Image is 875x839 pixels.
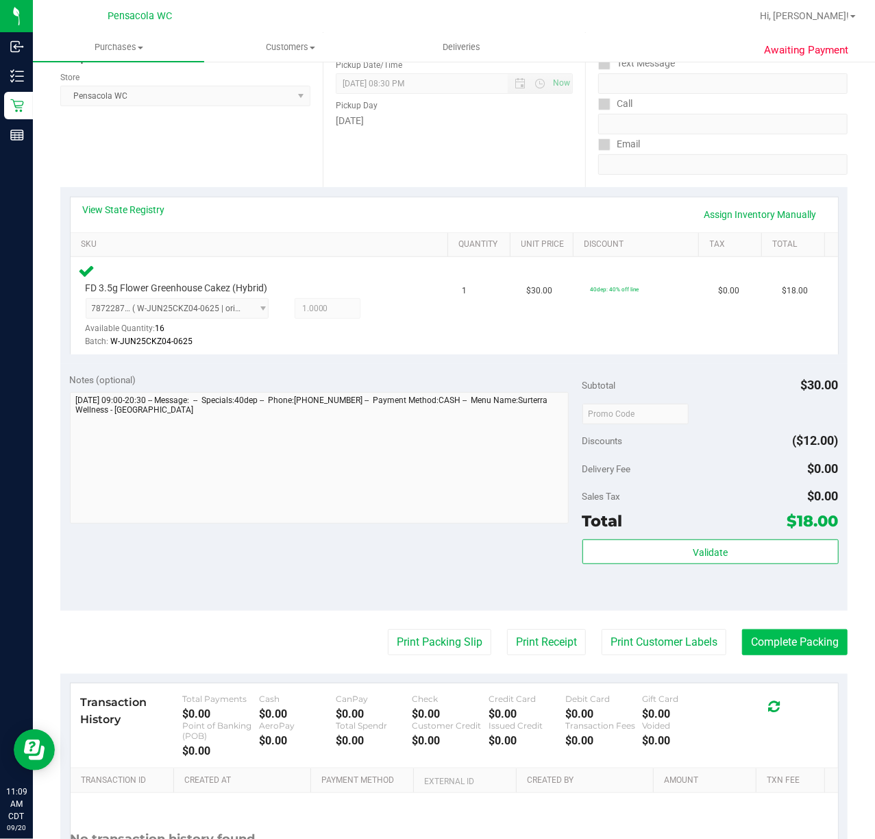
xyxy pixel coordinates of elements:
[259,707,336,720] div: $0.00
[582,491,621,502] span: Sales Tax
[582,428,623,453] span: Discounts
[184,775,305,786] a: Created At
[336,707,412,720] div: $0.00
[81,775,168,786] a: Transaction ID
[527,775,648,786] a: Created By
[808,461,839,476] span: $0.00
[642,720,719,731] div: Voided
[693,547,728,558] span: Validate
[6,823,27,833] p: 09/20
[808,489,839,503] span: $0.00
[412,694,489,704] div: Check
[205,41,375,53] span: Customers
[598,53,675,73] label: Text Message
[526,284,552,297] span: $30.00
[742,629,848,655] button: Complete Packing
[321,775,408,786] a: Payment Method
[793,433,839,448] span: ($12.00)
[582,404,689,424] input: Promo Code
[204,33,375,62] a: Customers
[718,284,739,297] span: $0.00
[10,99,24,112] inline-svg: Retail
[565,734,642,747] div: $0.00
[81,239,442,250] a: SKU
[582,463,631,474] span: Delivery Fee
[565,707,642,720] div: $0.00
[642,734,719,747] div: $0.00
[336,59,402,71] label: Pickup Date/Time
[760,10,849,21] span: Hi, [PERSON_NAME]!
[782,284,808,297] span: $18.00
[602,629,726,655] button: Print Customer Labels
[14,729,55,770] iframe: Resource center
[412,707,489,720] div: $0.00
[336,694,412,704] div: CanPay
[336,720,412,731] div: Total Spendr
[521,239,568,250] a: Unit Price
[259,720,336,731] div: AeroPay
[458,239,505,250] a: Quantity
[489,707,565,720] div: $0.00
[710,239,756,250] a: Tax
[801,378,839,392] span: $30.00
[336,734,412,747] div: $0.00
[336,114,573,128] div: [DATE]
[489,694,565,704] div: Credit Card
[10,69,24,83] inline-svg: Inventory
[156,324,165,333] span: 16
[642,694,719,704] div: Gift Card
[182,720,259,741] div: Point of Banking (POB)
[565,720,642,731] div: Transaction Fees
[388,629,491,655] button: Print Packing Slip
[259,694,336,704] div: Cash
[86,282,268,295] span: FD 3.5g Flower Greenhouse Cakez (Hybrid)
[108,10,172,22] span: Pensacola WC
[695,203,826,226] a: Assign Inventory Manually
[86,319,278,345] div: Available Quantity:
[772,239,819,250] a: Total
[582,511,623,531] span: Total
[582,539,839,564] button: Validate
[767,775,819,786] a: Txn Fee
[412,720,489,731] div: Customer Credit
[336,99,378,112] label: Pickup Day
[60,71,79,84] label: Store
[489,734,565,747] div: $0.00
[83,203,165,217] a: View State Registry
[598,134,640,154] label: Email
[507,629,586,655] button: Print Receipt
[70,374,136,385] span: Notes (optional)
[413,768,516,793] th: External ID
[412,734,489,747] div: $0.00
[664,775,750,786] a: Amount
[376,33,547,62] a: Deliveries
[565,694,642,704] div: Debit Card
[584,239,693,250] a: Discount
[182,744,259,757] div: $0.00
[463,284,467,297] span: 1
[6,786,27,823] p: 11:09 AM CDT
[111,337,193,346] span: W-JUN25CKZ04-0625
[582,380,616,391] span: Subtotal
[598,114,848,134] input: Format: (999) 999-9999
[10,128,24,142] inline-svg: Reports
[598,73,848,94] input: Format: (999) 999-9999
[86,337,109,346] span: Batch:
[182,694,259,704] div: Total Payments
[642,707,719,720] div: $0.00
[182,707,259,720] div: $0.00
[765,42,849,58] span: Awaiting Payment
[425,41,500,53] span: Deliveries
[259,734,336,747] div: $0.00
[33,41,204,53] span: Purchases
[590,286,639,293] span: 40dep: 40% off line
[787,511,839,531] span: $18.00
[598,94,632,114] label: Call
[33,33,204,62] a: Purchases
[489,720,565,731] div: Issued Credit
[10,40,24,53] inline-svg: Inbound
